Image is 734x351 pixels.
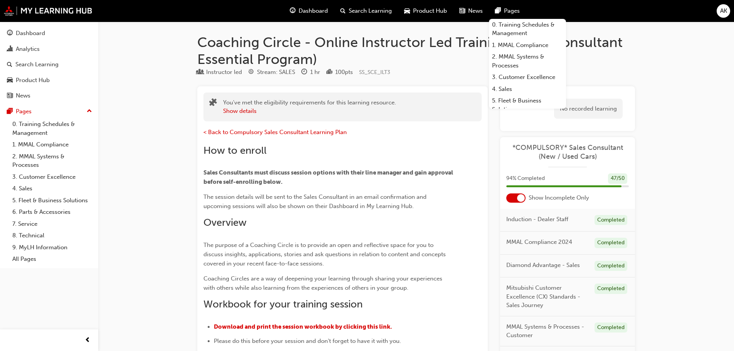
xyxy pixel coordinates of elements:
span: Sales Consultants must discuss session options with their line manager and gain approval before s... [203,169,454,185]
span: 94 % Completed [506,174,545,183]
div: Analytics [16,45,40,54]
button: AK [717,4,730,18]
span: Show Incomplete Only [529,193,589,202]
div: Points [326,67,353,77]
a: search-iconSearch Learning [334,3,398,19]
a: < Back to Compulsory Sales Consultant Learning Plan [203,129,347,136]
span: chart-icon [7,46,13,53]
a: 5. Fleet & Business Solutions [9,195,95,207]
span: puzzle-icon [209,99,217,108]
span: Search Learning [349,7,392,15]
span: prev-icon [85,336,91,345]
div: Pages [16,107,32,116]
span: How to enroll [203,144,267,156]
span: news-icon [459,6,465,16]
span: Diamond Advantage - Sales [506,261,580,270]
span: News [468,7,483,15]
span: Overview [203,217,247,228]
span: The purpose of a Coaching Circle is to provide an open and reflective space for you to discuss in... [203,242,447,267]
span: car-icon [7,77,13,84]
a: 0. Training Schedules & Management [489,19,566,39]
a: 3. Customer Excellence [489,71,566,83]
a: *COMPULSORY* Sales Consultant (New / Used Cars) [506,143,629,161]
a: Download and print the session workbook by clicking this link. [214,323,392,330]
div: Product Hub [16,76,50,85]
a: 2. MMAL Systems & Processes [489,51,566,71]
span: search-icon [340,6,346,16]
button: DashboardAnalyticsSearch LearningProduct HubNews [3,25,95,104]
span: learningResourceType_INSTRUCTOR_LED-icon [197,69,203,76]
div: Stream [248,67,295,77]
div: Duration [301,67,320,77]
span: guage-icon [290,6,296,16]
span: up-icon [87,106,92,116]
a: 1. MMAL Compliance [489,39,566,51]
div: Completed [595,215,627,225]
img: mmal [4,6,92,16]
a: 7. Service [9,218,95,230]
div: No recorded learning [554,99,623,119]
span: Dashboard [299,7,328,15]
span: podium-icon [326,69,332,76]
a: All Pages [9,253,95,265]
a: News [3,89,95,103]
span: MMAL Systems & Processes - Customer [506,322,588,340]
span: car-icon [404,6,410,16]
div: Completed [595,238,627,248]
a: guage-iconDashboard [284,3,334,19]
a: 1. MMAL Compliance [9,139,95,151]
div: Type [197,67,242,77]
a: Analytics [3,42,95,56]
span: clock-icon [301,69,307,76]
button: Pages [3,104,95,119]
span: Pages [504,7,520,15]
div: 100 pts [335,68,353,77]
a: 3. Customer Excellence [9,171,95,183]
a: Product Hub [3,73,95,87]
h1: Coaching Circle - Online Instructor Led Training (Sales Consultant Essential Program) [197,34,635,67]
div: Search Learning [15,60,59,69]
div: 47 / 50 [608,173,627,184]
a: Search Learning [3,57,95,72]
a: pages-iconPages [489,3,526,19]
div: News [16,91,30,100]
div: Instructor led [206,68,242,77]
span: AK [720,7,727,15]
a: news-iconNews [453,3,489,19]
span: search-icon [7,61,12,68]
a: Dashboard [3,26,95,40]
span: news-icon [7,92,13,99]
button: Show details [223,107,257,116]
span: MMAL Compliance 2024 [506,238,572,247]
div: Completed [595,261,627,271]
a: 4. Sales [9,183,95,195]
div: Stream: SALES [257,68,295,77]
a: 8. Technical [9,230,95,242]
span: Coaching Circles are a way of deepening your learning through sharing your experiences with other... [203,275,444,291]
a: 5. Fleet & Business Solutions [489,95,566,115]
span: Learning resource code [359,69,390,76]
a: 6. Parts & Accessories [9,206,95,218]
span: The session details will be sent to the Sales Consultant in an email confirmation and upcoming se... [203,193,428,210]
a: 2. MMAL Systems & Processes [9,151,95,171]
div: 1 hr [310,68,320,77]
span: Mitsubishi Customer Excellence (CX) Standards - Sales Journey [506,284,588,310]
a: 0. Training Schedules & Management [9,118,95,139]
a: car-iconProduct Hub [398,3,453,19]
div: Completed [595,284,627,294]
span: pages-icon [495,6,501,16]
span: Please do this before your session and don't forget to have it with you. [214,338,401,344]
span: pages-icon [7,108,13,115]
span: Induction - Dealer Staff [506,215,568,224]
span: guage-icon [7,30,13,37]
span: Workbook for your training session [203,298,363,310]
span: Product Hub [413,7,447,15]
a: 9. MyLH Information [9,242,95,254]
a: 4. Sales [489,83,566,95]
div: Completed [595,322,627,333]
